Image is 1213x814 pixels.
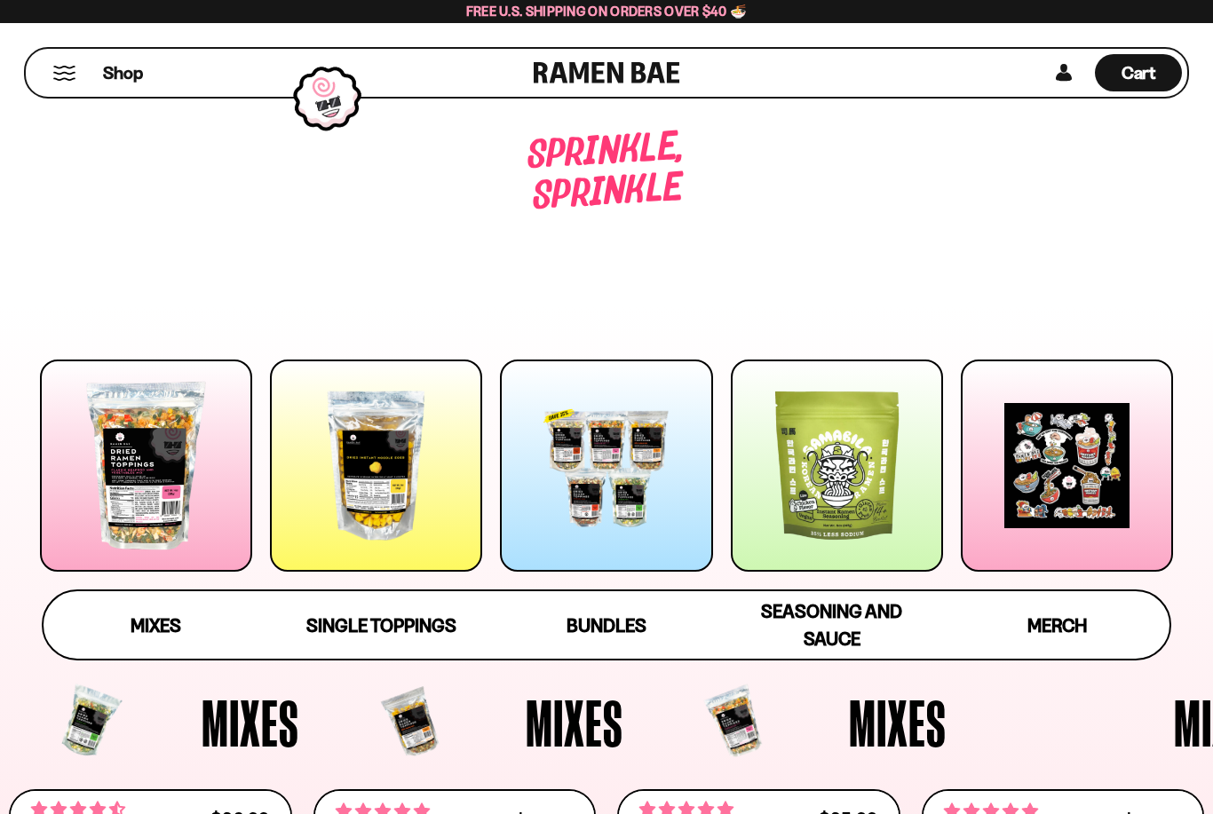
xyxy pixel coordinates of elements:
[1027,614,1087,636] span: Merch
[1122,62,1156,83] span: Cart
[466,3,748,20] span: Free U.S. Shipping on Orders over $40 🍜
[849,690,947,755] span: Mixes
[103,61,143,85] span: Shop
[306,614,456,636] span: Single Toppings
[103,54,143,91] a: Shop
[269,591,495,659] a: Single Toppings
[44,591,269,659] a: Mixes
[52,66,76,81] button: Mobile Menu Trigger
[131,614,181,636] span: Mixes
[494,591,719,659] a: Bundles
[526,690,623,755] span: Mixes
[202,690,299,755] span: Mixes
[719,591,945,659] a: Seasoning and Sauce
[761,600,902,650] span: Seasoning and Sauce
[1095,49,1182,97] div: Cart
[944,591,1169,659] a: Merch
[567,614,646,636] span: Bundles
